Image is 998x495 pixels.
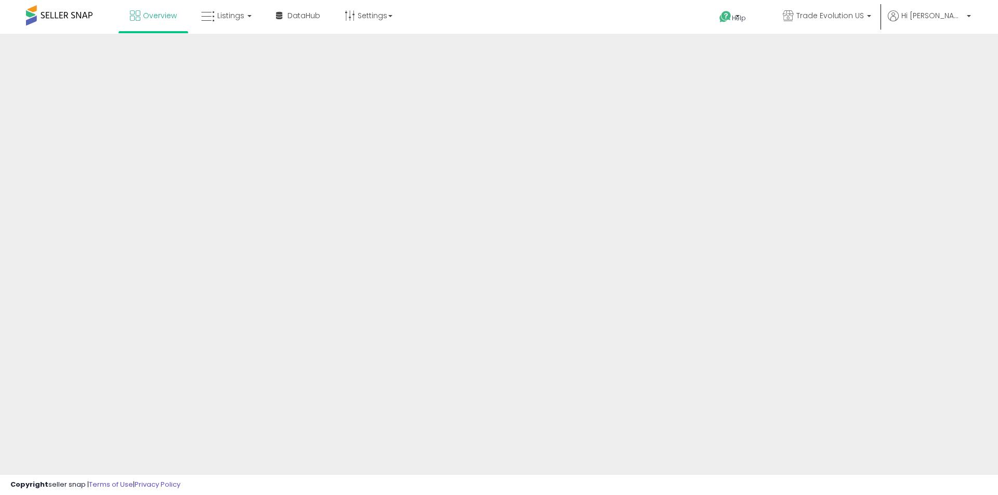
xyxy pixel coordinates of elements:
a: Hi [PERSON_NAME] [888,10,971,34]
span: Overview [143,10,177,21]
span: DataHub [287,10,320,21]
span: Listings [217,10,244,21]
span: Trade Evolution US [796,10,864,21]
span: Help [732,14,746,22]
i: Get Help [719,10,732,23]
span: Hi [PERSON_NAME] [901,10,964,21]
a: Help [711,3,766,34]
